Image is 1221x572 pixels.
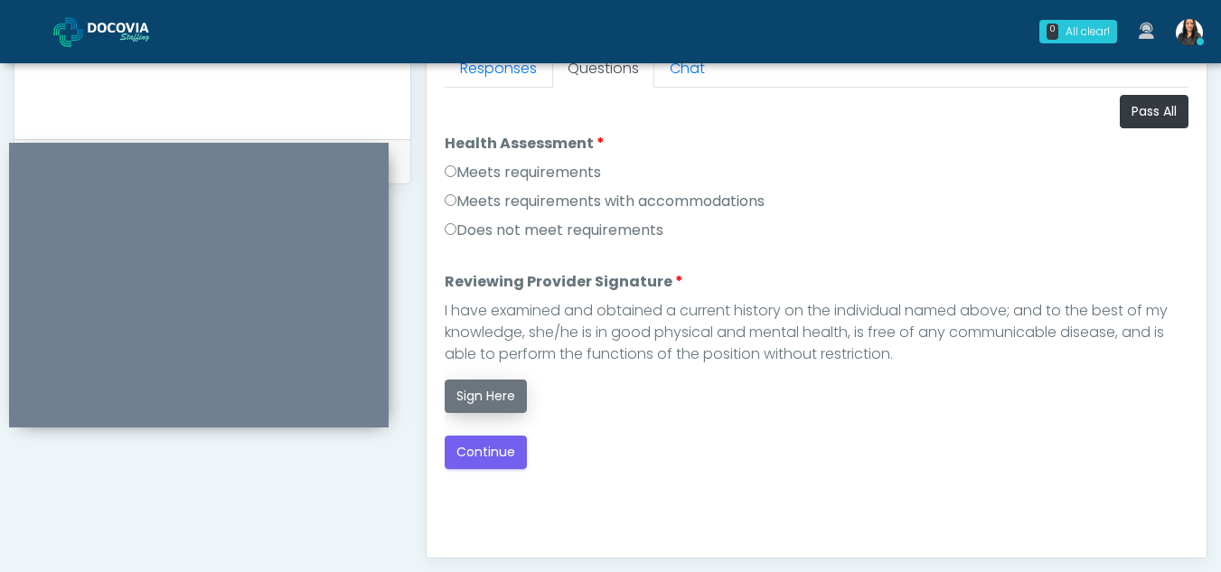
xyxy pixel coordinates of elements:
button: Open LiveChat chat widget [14,7,69,61]
a: Responses [445,50,552,88]
button: Pass All [1120,95,1188,128]
iframe: To enrich screen reader interactions, please activate Accessibility in Grammarly extension settings [9,164,389,427]
input: Meets requirements [445,165,456,177]
label: Meets requirements with accommodations [445,191,765,212]
img: Docovia [53,17,83,47]
button: Sign Here [445,380,527,413]
a: Docovia [53,2,178,61]
label: Health Assessment [445,133,605,155]
input: Meets requirements with accommodations [445,194,456,206]
div: I have examined and obtained a current history on the individual named above; and to the best of ... [445,300,1188,365]
img: Viral Patel [1176,19,1203,46]
label: Does not meet requirements [445,220,663,241]
label: Meets requirements [445,162,601,183]
input: Does not meet requirements [445,223,456,235]
label: Reviewing Provider Signature [445,271,683,293]
a: 0 All clear! [1028,13,1128,51]
a: Chat [654,50,720,88]
button: Continue [445,436,527,469]
div: 0 [1047,23,1058,40]
div: All clear! [1066,23,1110,40]
a: Questions [552,50,654,88]
img: Docovia [88,23,178,41]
